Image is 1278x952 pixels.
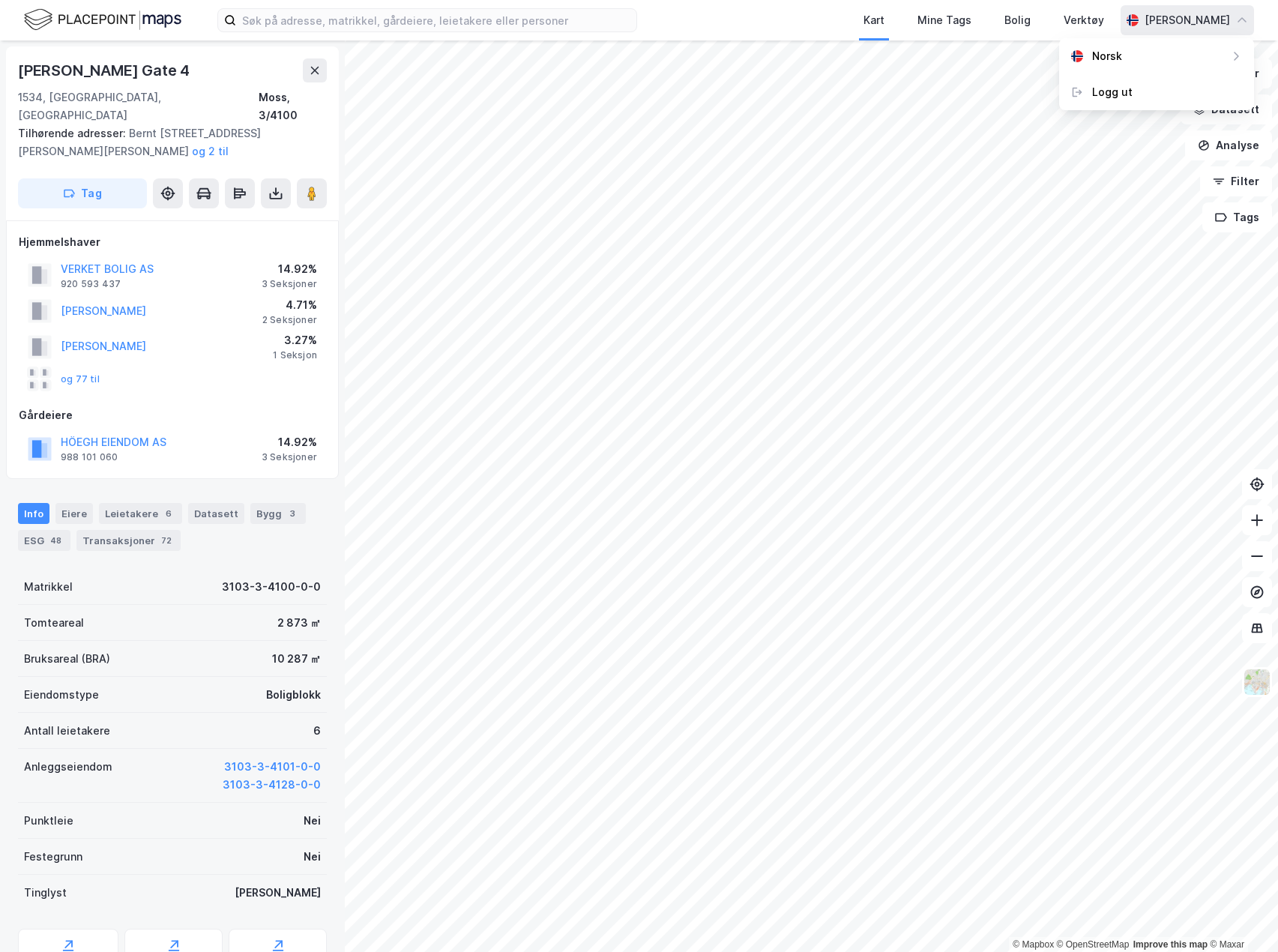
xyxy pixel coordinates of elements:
[262,451,317,463] div: 3 Seksjoner
[24,758,112,776] div: Anleggseiendom
[24,614,84,632] div: Tomteareal
[250,503,306,524] div: Bygg
[235,884,321,902] div: [PERSON_NAME]
[863,11,884,29] div: Kart
[304,812,321,830] div: Nei
[24,812,73,830] div: Punktleie
[313,722,321,740] div: 6
[18,530,70,551] div: ESG
[1013,939,1054,950] a: Mapbox
[18,124,315,160] div: Bernt [STREET_ADDRESS][PERSON_NAME][PERSON_NAME]
[1243,668,1271,696] img: Z
[223,776,321,794] button: 3103-3-4128-0-0
[222,578,321,596] div: 3103-3-4100-0-0
[24,848,82,866] div: Festegrunn
[1092,47,1122,65] div: Norsk
[61,278,121,290] div: 920 593 437
[304,848,321,866] div: Nei
[262,314,317,326] div: 2 Seksjoner
[18,88,259,124] div: 1534, [GEOGRAPHIC_DATA], [GEOGRAPHIC_DATA]
[1092,83,1133,101] div: Logg ut
[18,58,193,82] div: [PERSON_NAME] Gate 4
[262,296,317,314] div: 4.71%
[259,88,327,124] div: Moss, 3/4100
[262,260,317,278] div: 14.92%
[262,433,317,451] div: 14.92%
[1145,11,1230,29] div: [PERSON_NAME]
[917,11,971,29] div: Mine Tags
[99,503,182,524] div: Leietakere
[285,506,300,521] div: 3
[61,451,118,463] div: 988 101 060
[18,127,129,139] span: Tilhørende adresser:
[18,178,147,208] button: Tag
[158,533,175,548] div: 72
[19,406,326,424] div: Gårdeiere
[262,278,317,290] div: 3 Seksjoner
[24,884,67,902] div: Tinglyst
[277,614,321,632] div: 2 873 ㎡
[273,331,317,349] div: 3.27%
[47,533,64,548] div: 48
[161,506,176,521] div: 6
[236,9,636,31] input: Søk på adresse, matrikkel, gårdeiere, leietakere eller personer
[24,650,110,668] div: Bruksareal (BRA)
[24,722,110,740] div: Antall leietakere
[273,349,317,361] div: 1 Seksjon
[55,503,93,524] div: Eiere
[1203,880,1278,952] iframe: Chat Widget
[18,503,49,524] div: Info
[272,650,321,668] div: 10 287 ㎡
[19,233,326,251] div: Hjemmelshaver
[224,758,321,776] button: 3103-3-4101-0-0
[1133,939,1208,950] a: Improve this map
[24,578,73,596] div: Matrikkel
[1004,11,1031,29] div: Bolig
[1203,880,1278,952] div: Kontrollprogram for chat
[1202,202,1272,232] button: Tags
[266,686,321,704] div: Boligblokk
[188,503,244,524] div: Datasett
[24,686,99,704] div: Eiendomstype
[76,530,181,551] div: Transaksjoner
[24,7,181,33] img: logo.f888ab2527a4732fd821a326f86c7f29.svg
[1057,939,1130,950] a: OpenStreetMap
[1064,11,1104,29] div: Verktøy
[1200,166,1272,196] button: Filter
[1185,130,1272,160] button: Analyse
